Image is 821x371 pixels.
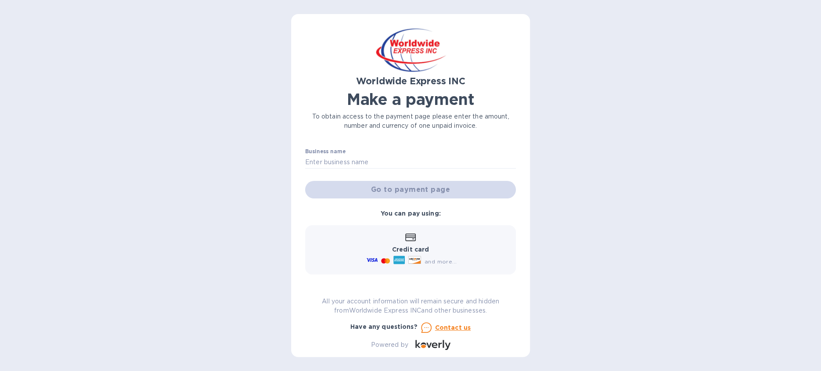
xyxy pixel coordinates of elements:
[392,246,429,253] b: Credit card
[350,323,418,330] b: Have any questions?
[305,90,516,108] h1: Make a payment
[305,155,516,169] input: Enter business name
[305,149,346,155] label: Business name
[305,297,516,315] p: All your account information will remain secure and hidden from Worldwide Express INC and other b...
[305,112,516,130] p: To obtain access to the payment page please enter the amount, number and currency of one unpaid i...
[356,76,465,86] b: Worldwide Express INC
[371,340,408,349] p: Powered by
[435,324,471,331] u: Contact us
[425,258,457,265] span: and more...
[380,210,440,217] b: You can pay using:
